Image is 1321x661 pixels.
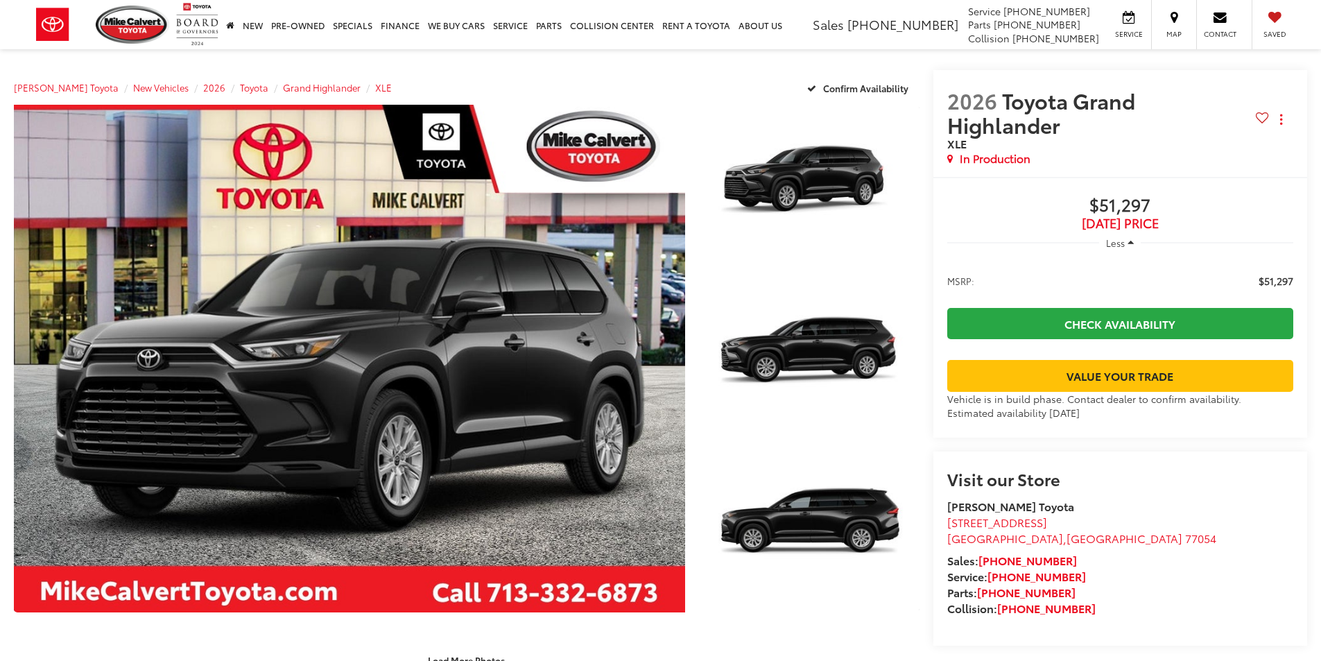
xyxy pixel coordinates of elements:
a: [PERSON_NAME] Toyota [14,81,119,94]
span: Toyota Grand Highlander [947,85,1135,139]
span: Saved [1259,29,1290,39]
span: [PHONE_NUMBER] [1003,4,1090,18]
a: [STREET_ADDRESS] [GEOGRAPHIC_DATA],[GEOGRAPHIC_DATA] 77054 [947,514,1216,546]
a: Expand Photo 2 [700,277,919,441]
img: 2026 Toyota Grand Highlander XLE [7,102,691,615]
a: [PHONE_NUMBER] [997,600,1096,616]
div: Vehicle is in build phase. Contact dealer to confirm availability. Estimated availability [DATE] [947,392,1293,420]
span: Service [968,4,1001,18]
span: , [947,530,1216,546]
img: 2026 Toyota Grand Highlander XLE [698,103,921,271]
img: Mike Calvert Toyota [96,6,169,44]
span: [GEOGRAPHIC_DATA] [1067,530,1182,546]
span: [PHONE_NUMBER] [994,17,1080,31]
span: 77054 [1185,530,1216,546]
a: [PHONE_NUMBER] [978,552,1077,568]
strong: Service: [947,568,1086,584]
a: Expand Photo 3 [700,449,919,613]
a: Expand Photo 1 [700,105,919,269]
a: [PHONE_NUMBER] [987,568,1086,584]
a: 2026 [203,81,225,94]
span: In Production [960,151,1030,166]
a: Expand Photo 0 [14,105,685,612]
span: Parts [968,17,991,31]
span: Contact [1204,29,1236,39]
span: [DATE] PRICE [947,216,1293,230]
a: Grand Highlander [283,81,361,94]
strong: Parts: [947,584,1076,600]
a: XLE [375,81,392,94]
a: Value Your Trade [947,360,1293,391]
span: Sales [813,15,844,33]
strong: Collision: [947,600,1096,616]
span: [PHONE_NUMBER] [1012,31,1099,45]
button: Less [1099,230,1141,255]
span: Service [1113,29,1144,39]
span: Less [1106,237,1125,249]
img: 2026 Toyota Grand Highlander XLE [698,447,921,615]
strong: Sales: [947,552,1077,568]
button: Actions [1269,108,1293,132]
span: [PHONE_NUMBER] [847,15,958,33]
span: XLE [947,135,967,151]
span: Collision [968,31,1010,45]
a: Toyota [240,81,268,94]
button: Confirm Availability [800,76,919,100]
span: Map [1159,29,1189,39]
img: 2026 Toyota Grand Highlander XLE [698,275,921,443]
strong: [PERSON_NAME] Toyota [947,498,1074,514]
a: New Vehicles [133,81,189,94]
span: [STREET_ADDRESS] [947,514,1047,530]
span: MSRP: [947,274,974,288]
span: [GEOGRAPHIC_DATA] [947,530,1063,546]
span: dropdown dots [1280,114,1282,125]
a: Check Availability [947,308,1293,339]
span: 2026 [947,85,997,115]
a: [PHONE_NUMBER] [977,584,1076,600]
span: $51,297 [947,196,1293,216]
span: Confirm Availability [823,82,908,94]
h2: Visit our Store [947,470,1293,488]
span: $51,297 [1259,274,1293,288]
